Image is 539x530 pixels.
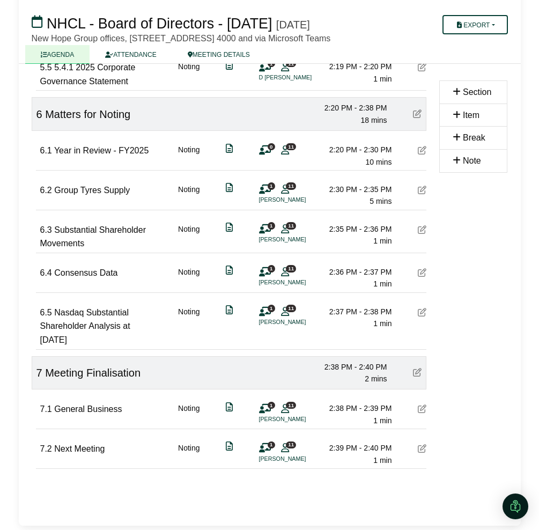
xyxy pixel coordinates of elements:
div: 2:20 PM - 2:30 PM [317,144,392,156]
span: 10 mins [365,158,392,166]
span: 18 mins [360,116,387,124]
span: 1 [268,222,275,229]
span: Nasdaq Substantial Shareholder Analysis at [DATE] [40,308,130,344]
span: 5.5 [40,63,52,72]
span: 1 [268,265,275,272]
div: Noting [178,61,200,88]
span: Matters for Noting [45,108,130,120]
span: 1 min [373,237,392,245]
span: 11 [286,182,296,189]
div: 2:38 PM - 2:39 PM [317,402,392,414]
div: 2:35 PM - 2:36 PM [317,223,392,235]
div: Noting [178,306,200,347]
li: [PERSON_NAME] [259,318,339,327]
span: 11 [286,143,296,150]
span: Section [463,87,491,97]
span: 0 [268,143,275,150]
li: D [PERSON_NAME] [259,73,339,82]
span: General Business [54,404,122,414]
span: 1 [268,305,275,312]
span: 11 [286,441,296,448]
span: 6.3 [40,225,52,234]
span: 11 [286,265,296,272]
div: Noting [178,223,200,251]
span: 7.1 [40,404,52,414]
span: Next Meeting [54,444,105,453]
span: 6.4 [40,268,52,277]
span: 5.4.1 2025 Corporate Governance Statement [40,63,136,86]
a: MEETING DETAILS [172,45,265,64]
span: Group Tyres Supply [54,186,130,195]
span: 1 min [373,416,392,425]
a: ATTENDANCE [90,45,172,64]
div: 2:30 PM - 2:35 PM [317,183,392,195]
li: [PERSON_NAME] [259,195,339,204]
span: 2 mins [365,374,387,383]
span: 6.5 [40,308,52,317]
li: [PERSON_NAME] [259,454,339,463]
div: Noting [178,183,200,208]
span: Year in Review - FY2025 [54,146,149,155]
span: 1 min [373,279,392,288]
div: Noting [178,266,200,290]
span: 1 min [373,456,392,465]
span: 7 [36,367,42,379]
span: Item [463,111,479,120]
li: [PERSON_NAME] [259,235,339,244]
a: AGENDA [25,45,90,64]
span: 6.2 [40,186,52,195]
div: 2:37 PM - 2:38 PM [317,306,392,318]
span: Break [463,133,485,142]
span: Substantial Shareholder Movements [40,225,146,248]
div: Open Intercom Messenger [503,494,528,519]
span: 11 [286,305,296,312]
span: 1 min [373,75,392,83]
span: 11 [286,222,296,229]
span: Consensus Data [54,268,117,277]
div: Noting [178,144,200,168]
span: 1 [268,182,275,189]
span: 7.2 [40,444,52,453]
span: 11 [286,402,296,409]
span: 1 [268,441,275,448]
li: [PERSON_NAME] [259,278,339,287]
span: 1 [268,402,275,409]
div: 2:36 PM - 2:37 PM [317,266,392,278]
div: Noting [178,442,200,466]
span: Meeting Finalisation [45,367,141,379]
span: Note [463,156,481,165]
span: New Hope Group offices, [STREET_ADDRESS] 4000 and via Microsoft Teams [32,34,331,43]
div: 2:19 PM - 2:20 PM [317,61,392,72]
span: 6.1 [40,146,52,155]
span: 6 [36,108,42,120]
div: 2:38 PM - 2:40 PM [312,361,387,373]
span: 1 min [373,319,392,328]
button: Export [442,15,507,34]
div: 2:20 PM - 2:38 PM [312,102,387,114]
div: Noting [178,402,200,426]
li: [PERSON_NAME] [259,415,339,424]
span: 5 mins [370,197,392,205]
div: [DATE] [276,18,310,31]
div: 2:39 PM - 2:40 PM [317,442,392,454]
span: NHCL - Board of Directors - [DATE] [47,16,272,32]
